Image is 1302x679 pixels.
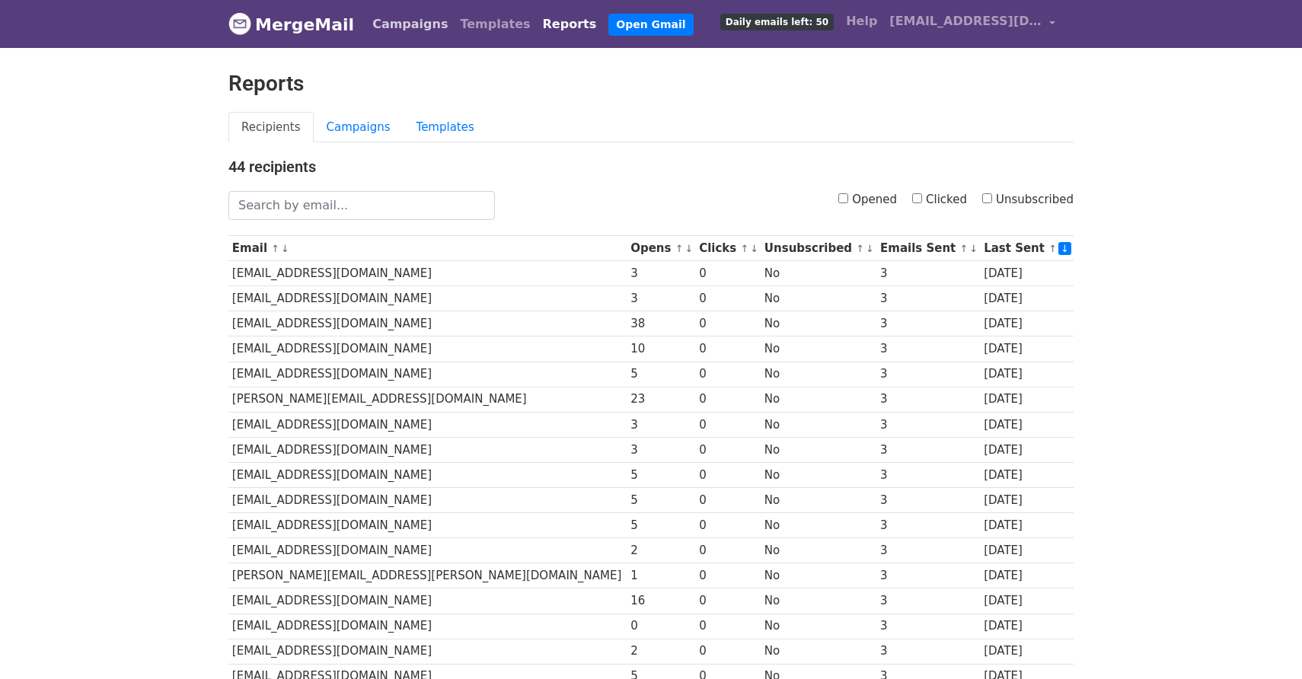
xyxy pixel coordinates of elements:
td: [DATE] [980,588,1074,614]
td: [EMAIL_ADDRESS][DOMAIN_NAME] [228,513,627,538]
a: ↓ [866,243,874,254]
td: [DATE] [980,538,1074,563]
a: ↓ [281,243,289,254]
td: 3 [876,513,980,538]
td: [PERSON_NAME][EMAIL_ADDRESS][PERSON_NAME][DOMAIN_NAME] [228,563,627,588]
td: No [761,462,876,487]
td: 0 [695,639,761,664]
td: 0 [695,588,761,614]
a: Templates [454,9,536,40]
td: 3 [876,387,980,412]
td: 3 [876,538,980,563]
a: ↑ [1048,243,1057,254]
span: Daily emails left: 50 [720,14,834,30]
td: No [761,513,876,538]
td: No [761,488,876,513]
a: Templates [404,112,487,143]
td: [DATE] [980,387,1074,412]
td: 0 [627,614,695,639]
td: 10 [627,336,695,362]
td: 0 [695,488,761,513]
td: 3 [876,488,980,513]
td: 5 [627,513,695,538]
td: [EMAIL_ADDRESS][DOMAIN_NAME] [228,488,627,513]
a: ↑ [740,243,748,254]
td: [EMAIL_ADDRESS][DOMAIN_NAME] [228,437,627,462]
td: No [761,437,876,462]
td: 3 [876,286,980,311]
td: 5 [627,462,695,487]
td: No [761,614,876,639]
a: Campaigns [366,9,454,40]
td: 3 [627,286,695,311]
a: ↓ [750,243,758,254]
td: [EMAIL_ADDRESS][DOMAIN_NAME] [228,336,627,362]
td: [DATE] [980,462,1074,487]
th: Emails Sent [876,236,980,261]
td: [EMAIL_ADDRESS][DOMAIN_NAME] [228,261,627,286]
label: Opened [838,191,897,209]
td: 16 [627,588,695,614]
th: Last Sent [980,236,1074,261]
a: Daily emails left: 50 [714,6,840,37]
td: 5 [627,362,695,387]
td: 0 [695,437,761,462]
td: 0 [695,311,761,336]
td: 3 [876,261,980,286]
a: Reports [537,9,603,40]
h4: 44 recipients [228,158,1074,176]
a: MergeMail [228,8,354,40]
td: 23 [627,387,695,412]
td: No [761,387,876,412]
td: 3 [876,311,980,336]
td: 3 [627,261,695,286]
input: Clicked [912,193,922,203]
span: [EMAIL_ADDRESS][DOMAIN_NAME] [889,12,1042,30]
td: [DATE] [980,614,1074,639]
td: 3 [876,362,980,387]
td: No [761,362,876,387]
th: Email [228,236,627,261]
td: 0 [695,412,761,437]
th: Unsubscribed [761,236,876,261]
td: 0 [695,362,761,387]
td: [DATE] [980,563,1074,588]
a: ↓ [1058,242,1071,255]
td: 3 [876,336,980,362]
a: ↑ [271,243,279,254]
td: 0 [695,513,761,538]
td: No [761,311,876,336]
td: 0 [695,387,761,412]
input: Opened [838,193,848,203]
td: 3 [876,639,980,664]
iframe: Chat Widget [1226,606,1302,679]
td: 3 [876,412,980,437]
a: ↓ [685,243,693,254]
a: [EMAIL_ADDRESS][DOMAIN_NAME] [883,6,1061,42]
td: 3 [627,412,695,437]
a: ↑ [960,243,969,254]
td: No [761,261,876,286]
td: [EMAIL_ADDRESS][DOMAIN_NAME] [228,639,627,664]
img: MergeMail logo [228,12,251,35]
td: 3 [876,462,980,487]
td: 38 [627,311,695,336]
td: [DATE] [980,362,1074,387]
td: 3 [876,614,980,639]
a: Campaigns [314,112,404,143]
td: [DATE] [980,488,1074,513]
td: [DATE] [980,336,1074,362]
td: [DATE] [980,639,1074,664]
td: [PERSON_NAME][EMAIL_ADDRESS][DOMAIN_NAME] [228,387,627,412]
a: Recipients [228,112,314,143]
td: 2 [627,639,695,664]
a: ↑ [856,243,864,254]
a: ↑ [675,243,684,254]
a: ↓ [969,243,978,254]
td: 3 [627,437,695,462]
td: [EMAIL_ADDRESS][DOMAIN_NAME] [228,614,627,639]
label: Clicked [912,191,967,209]
td: No [761,588,876,614]
h2: Reports [228,71,1074,97]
